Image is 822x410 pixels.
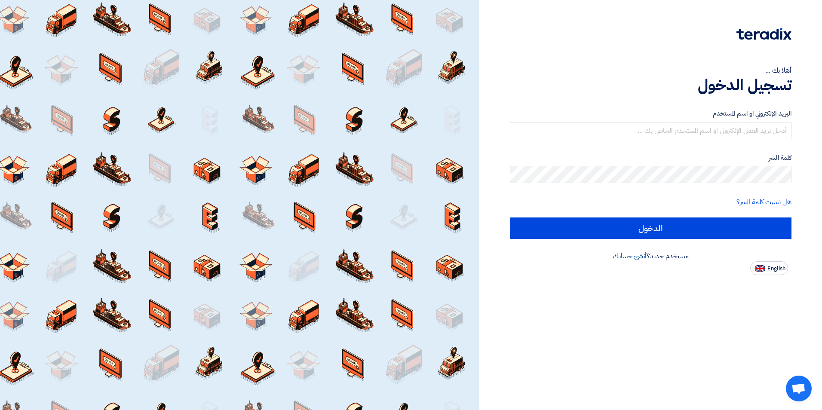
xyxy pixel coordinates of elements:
[786,376,812,401] a: Open chat
[767,266,785,272] span: English
[750,261,788,275] button: English
[736,197,791,207] a: هل نسيت كلمة السر؟
[510,109,791,119] label: البريد الإلكتروني او اسم المستخدم
[510,122,791,139] input: أدخل بريد العمل الإلكتروني او اسم المستخدم الخاص بك ...
[510,65,791,76] div: أهلا بك ...
[755,265,765,272] img: en-US.png
[510,76,791,95] h1: تسجيل الدخول
[510,153,791,163] label: كلمة السر
[510,251,791,261] div: مستخدم جديد؟
[510,217,791,239] input: الدخول
[736,28,791,40] img: Teradix logo
[613,251,647,261] a: أنشئ حسابك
